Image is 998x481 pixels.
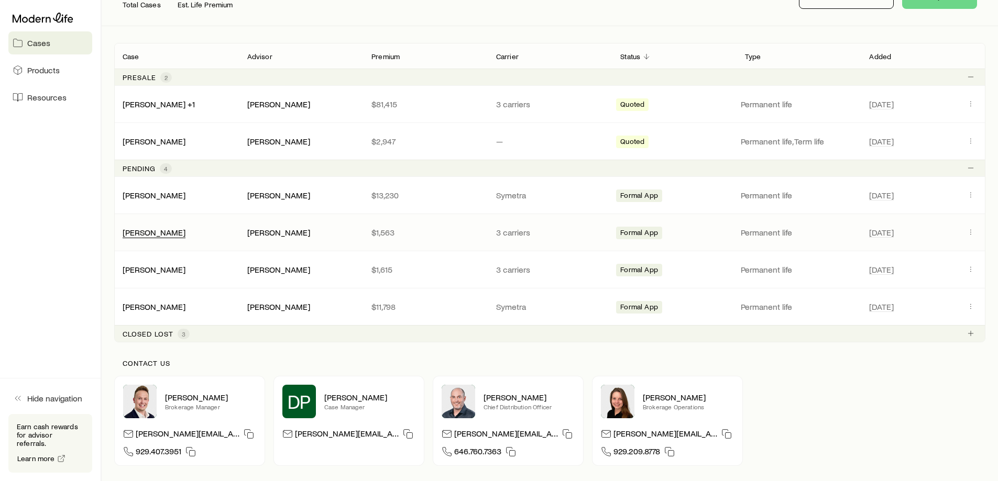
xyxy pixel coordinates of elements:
a: [PERSON_NAME] [123,264,185,274]
span: DP [288,391,311,412]
p: Permanent life [741,264,857,275]
span: Hide navigation [27,393,82,404]
span: Formal App [620,191,658,202]
div: [PERSON_NAME] [247,99,310,110]
span: Cases [27,38,50,48]
p: [PERSON_NAME][EMAIL_ADDRESS][DOMAIN_NAME] [613,428,717,442]
p: [PERSON_NAME] [324,392,415,402]
span: 4 [164,164,168,173]
p: [PERSON_NAME] [484,392,575,402]
div: [PERSON_NAME] [123,301,185,312]
p: 3 carriers [496,264,604,275]
p: Brokerage Operations [643,402,734,411]
img: Derek Wakefield [123,385,157,418]
p: Premium [371,52,400,61]
p: [PERSON_NAME] [643,392,734,402]
div: [PERSON_NAME] [247,227,310,238]
div: [PERSON_NAME] [247,190,310,201]
p: Status [620,52,640,61]
p: Case [123,52,139,61]
div: [PERSON_NAME] +1 [123,99,195,110]
p: 3 carriers [496,227,604,238]
button: Hide navigation [8,387,92,410]
p: Total Cases [123,1,161,9]
span: [DATE] [869,136,894,147]
p: — [496,136,604,147]
p: [PERSON_NAME][EMAIL_ADDRESS][DOMAIN_NAME] [136,428,239,442]
a: [PERSON_NAME] [123,301,185,311]
p: Permanent life [741,227,857,238]
p: Est. Life Premium [178,1,233,9]
span: [DATE] [869,99,894,109]
p: Presale [123,73,156,82]
p: Symetra [496,301,604,312]
span: [DATE] [869,190,894,200]
p: Pending [123,164,156,173]
img: Dan Pierson [442,385,475,418]
p: Closed lost [123,330,173,338]
span: Learn more [17,455,55,462]
p: 3 carriers [496,99,604,109]
div: Earn cash rewards for advisor referrals.Learn more [8,414,92,473]
p: $13,230 [371,190,479,200]
span: Quoted [620,137,644,148]
p: Permanent life, Term life [741,136,857,147]
p: Permanent life [741,99,857,109]
p: [PERSON_NAME][EMAIL_ADDRESS][DOMAIN_NAME] [454,428,558,442]
p: $11,798 [371,301,479,312]
a: Products [8,59,92,82]
span: 929.209.8778 [613,446,660,460]
div: [PERSON_NAME] [247,136,310,147]
span: Formal App [620,303,658,314]
span: Quoted [620,100,644,111]
p: Chief Distribution Officer [484,402,575,411]
a: [PERSON_NAME] [123,190,185,200]
a: [PERSON_NAME] +1 [123,99,195,109]
p: Brokerage Manager [165,402,256,411]
div: Client cases [114,43,985,342]
p: $1,563 [371,227,479,238]
span: [DATE] [869,227,894,238]
p: $1,615 [371,264,479,275]
span: 2 [164,73,168,82]
div: [PERSON_NAME] [247,264,310,275]
div: [PERSON_NAME] [123,227,185,238]
p: Earn cash rewards for advisor referrals. [17,422,84,448]
div: [PERSON_NAME] [247,301,310,312]
span: Formal App [620,265,658,276]
p: $81,415 [371,99,479,109]
p: Case Manager [324,402,415,411]
span: [DATE] [869,264,894,275]
span: Formal App [620,228,658,239]
p: Permanent life [741,190,857,200]
p: Type [745,52,761,61]
span: [DATE] [869,301,894,312]
div: [PERSON_NAME] [123,136,185,147]
a: [PERSON_NAME] [123,227,185,237]
p: Symetra [496,190,604,200]
p: Advisor [247,52,272,61]
span: Products [27,65,60,75]
a: Cases [8,31,92,54]
p: Carrier [496,52,519,61]
p: $2,947 [371,136,479,147]
p: Contact us [123,359,977,367]
img: Ellen Wall [601,385,634,418]
span: 929.407.3951 [136,446,181,460]
p: Added [869,52,891,61]
div: [PERSON_NAME] [123,264,185,275]
span: 646.760.7363 [454,446,501,460]
span: 3 [182,330,185,338]
a: [PERSON_NAME] [123,136,185,146]
div: [PERSON_NAME] [123,190,185,201]
p: Permanent life [741,301,857,312]
p: [PERSON_NAME][EMAIL_ADDRESS][DOMAIN_NAME] [295,428,399,442]
span: Resources [27,92,67,103]
p: [PERSON_NAME] [165,392,256,402]
a: Resources [8,86,92,109]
